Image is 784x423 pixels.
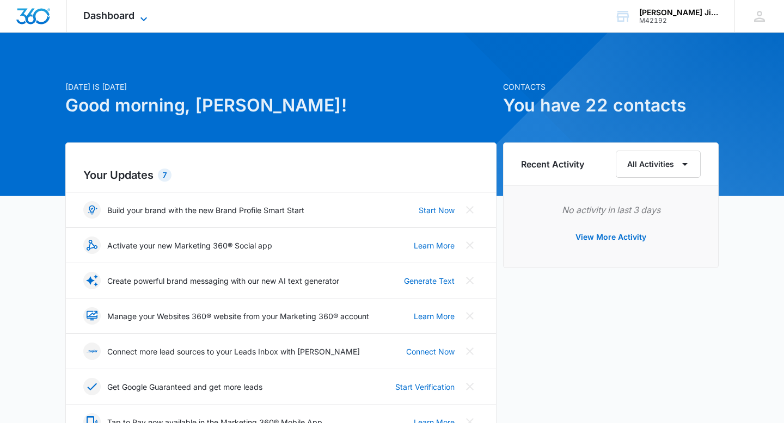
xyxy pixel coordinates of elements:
p: Activate your new Marketing 360® Social app [107,240,272,251]
h1: You have 22 contacts [503,92,719,119]
button: View More Activity [565,224,657,250]
a: Start Now [419,204,455,216]
p: Create powerful brand messaging with our new AI text generator [107,275,339,287]
p: [DATE] is [DATE] [65,81,497,92]
p: Connect more lead sources to your Leads Inbox with [PERSON_NAME] [107,346,360,357]
span: Dashboard [83,10,134,21]
a: Learn More [414,240,455,251]
p: Get Google Guaranteed and get more leads [107,381,262,393]
button: Close [461,201,479,219]
button: Close [461,237,479,254]
p: Contacts [503,81,719,92]
div: 7 [158,169,171,182]
button: Close [461,272,479,289]
h1: Good morning, [PERSON_NAME]! [65,92,497,119]
button: Close [461,378,479,395]
p: No activity in last 3 days [521,203,701,216]
p: Build your brand with the new Brand Profile Smart Start [107,204,304,216]
a: Generate Text [404,275,455,287]
button: Close [461,343,479,360]
h6: Recent Activity [521,158,584,171]
div: account id [639,17,719,24]
p: Manage your Websites 360® website from your Marketing 360® account [107,310,369,322]
div: account name [639,8,719,17]
h2: Your Updates [83,167,479,183]
a: Learn More [414,310,455,322]
a: Start Verification [395,381,455,393]
button: All Activities [616,151,701,178]
button: Close [461,307,479,325]
a: Connect Now [406,346,455,357]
